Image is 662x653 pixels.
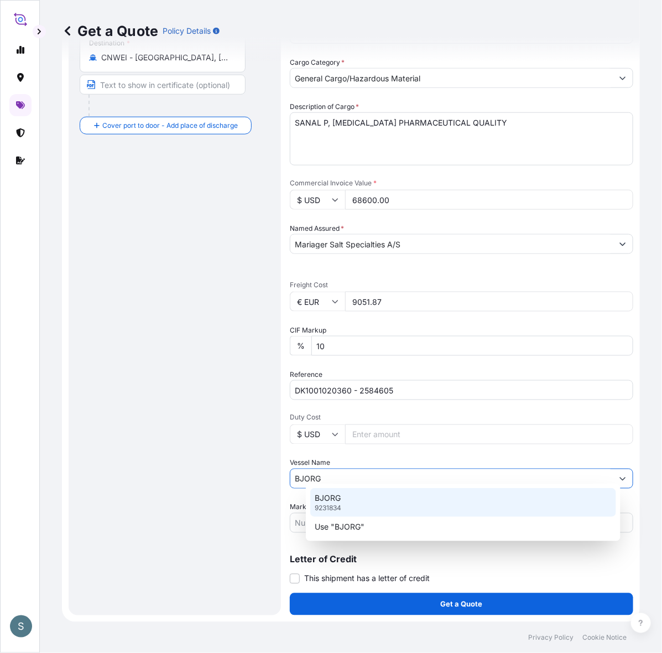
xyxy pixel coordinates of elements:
[290,223,344,234] label: Named Assured
[290,179,633,188] span: Commercial Invoice Value
[315,504,341,512] p: 9231834
[311,336,633,356] input: Enter percentage
[345,292,633,312] input: Enter amount
[290,325,326,336] label: CIF Markup
[290,513,633,533] input: Number1, number2,...
[613,469,633,489] button: Show suggestions
[290,57,345,68] label: Cargo Category
[290,281,633,289] span: Freight Cost
[290,380,633,400] input: Your internal reference
[62,22,158,40] p: Get a Quote
[290,234,613,254] input: Full name
[613,68,633,88] button: Show suggestions
[290,369,322,380] label: Reference
[290,68,613,88] input: Select a commodity type
[310,488,616,537] div: Suggestions
[315,521,364,532] p: Use "BJORG"
[582,633,627,642] p: Cookie Notice
[290,458,330,469] label: Vessel Name
[290,336,311,356] div: %
[441,599,483,610] p: Get a Quote
[18,621,24,632] span: S
[290,555,633,564] p: Letter of Credit
[290,413,633,422] span: Duty Cost
[102,120,238,131] span: Cover port to door - Add place of discharge
[290,469,613,489] input: Type to search vessel name or IMO
[80,75,246,95] input: Text to appear on certificate
[613,234,633,254] button: Show suggestions
[163,25,211,37] p: Policy Details
[528,633,574,642] p: Privacy Policy
[315,493,341,504] p: BJORG
[290,502,346,513] label: Marks & Numbers
[290,101,359,112] label: Description of Cargo
[345,424,633,444] input: Enter amount
[304,573,430,584] span: This shipment has a letter of credit
[345,190,633,210] input: Type amount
